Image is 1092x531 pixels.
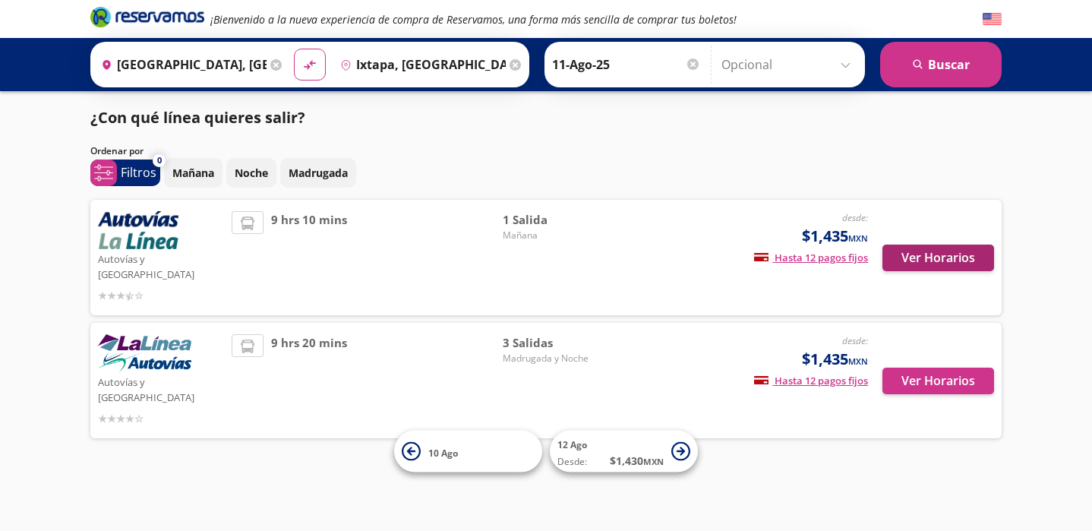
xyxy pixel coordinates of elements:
span: Mañana [503,229,609,242]
em: desde: [842,211,868,224]
input: Buscar Origen [95,46,267,84]
p: Ordenar por [90,144,144,158]
span: $1,435 [802,225,868,248]
em: desde: [842,334,868,347]
a: Brand Logo [90,5,204,33]
p: Autovías y [GEOGRAPHIC_DATA] [98,249,224,282]
small: MXN [848,356,868,367]
span: 1 Salida [503,211,609,229]
button: Mañana [164,158,223,188]
p: Madrugada [289,165,348,181]
input: Buscar Destino [334,46,506,84]
span: 10 Ago [428,446,458,459]
small: MXN [643,456,664,467]
button: Ver Horarios [882,245,994,271]
span: Hasta 12 pagos fijos [754,374,868,387]
i: Brand Logo [90,5,204,28]
em: ¡Bienvenido a la nueva experiencia de compra de Reservamos, una forma más sencilla de comprar tus... [210,12,737,27]
span: 9 hrs 20 mins [271,334,347,427]
img: Autovías y La Línea [98,211,178,249]
span: 0 [157,154,162,167]
input: Elegir Fecha [552,46,701,84]
button: 10 Ago [394,431,542,473]
button: Noche [226,158,276,188]
button: Madrugada [280,158,356,188]
p: Autovías y [GEOGRAPHIC_DATA] [98,372,224,405]
button: 0Filtros [90,160,160,186]
img: Autovías y La Línea [98,334,191,372]
span: $1,435 [802,348,868,371]
p: Mañana [172,165,214,181]
span: 3 Salidas [503,334,609,352]
span: 9 hrs 10 mins [271,211,347,304]
span: $ 1,430 [610,453,664,469]
span: 12 Ago [557,438,587,451]
span: Hasta 12 pagos fijos [754,251,868,264]
p: Filtros [121,163,156,182]
p: ¿Con qué línea quieres salir? [90,106,305,129]
span: Desde: [557,455,587,469]
p: Noche [235,165,268,181]
input: Opcional [721,46,857,84]
button: English [983,10,1002,29]
span: Madrugada y Noche [503,352,609,365]
small: MXN [848,232,868,244]
button: 12 AgoDesde:$1,430MXN [550,431,698,473]
button: Ver Horarios [882,368,994,394]
button: Buscar [880,42,1002,87]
